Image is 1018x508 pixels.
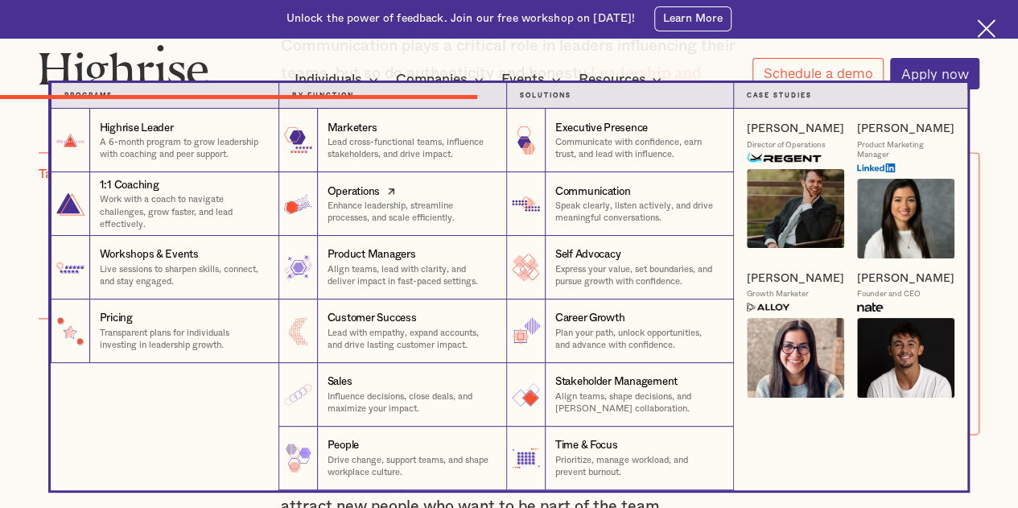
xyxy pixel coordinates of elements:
a: Time & FocusPrioritize, manage workload, and prevent burnout. [506,427,734,490]
div: Product Marketing Manager [857,140,954,160]
div: Stakeholder Management [555,374,678,390]
img: Highrise logo [39,44,208,96]
a: [PERSON_NAME] [747,271,844,286]
p: Enhance leadership, streamline processes, and scale efficiently. [328,200,494,225]
a: Highrise LeaderA 6-month program to grow leadership with coaching and peer support. [51,109,278,172]
div: Events [501,70,545,89]
a: Career GrowthPlan your path, unlock opportunities, and advance with confidence. [506,299,734,363]
div: Resources [578,70,666,89]
div: Companies [396,70,488,89]
div: Customer Success [328,311,417,326]
p: Lead cross-functional teams, influence stakeholders, and drive impact. [328,136,494,161]
strong: Programs [64,93,113,99]
nav: Individuals [1,83,1017,491]
p: Align teams, lead with clarity, and deliver impact in fast-paced settings. [328,263,494,288]
div: Time & Focus [555,438,618,453]
p: Communicate with confidence, earn trust, and lead with influence. [555,136,721,161]
p: Speak clearly, listen actively, and drive meaningful conversations. [555,200,721,225]
div: Events [501,70,566,89]
div: People [328,438,359,453]
a: Stakeholder ManagementAlign teams, shape decisions, and [PERSON_NAME] collaboration. [506,363,734,427]
a: SalesInfluence decisions, close deals, and maximize your impact. [278,363,506,427]
div: Companies [396,70,468,89]
div: Self Advocacy [555,247,621,262]
p: Work with a coach to navigate challenges, grow faster, and lead effectively. [100,193,266,230]
strong: Case Studies [747,93,812,99]
div: Resources [578,70,645,89]
div: Director of Operations [747,140,826,151]
a: PeopleDrive change, support teams, and shape workplace culture. [278,427,506,490]
a: Product ManagersAlign teams, lead with clarity, and deliver impact in fast-paced settings. [278,236,506,299]
a: Self AdvocacyExpress your value, set boundaries, and pursue growth with confidence. [506,236,734,299]
p: Live sessions to sharpen skills, connect, and stay engaged. [100,263,266,288]
a: CommunicationSpeak clearly, listen actively, and drive meaningful conversations. [506,172,734,236]
p: Transparent plans for individuals investing in leadership growth. [100,327,266,352]
div: Sales [328,374,352,390]
div: Executive Presence [555,121,648,136]
p: A 6-month program to grow leadership with coaching and peer support. [100,136,266,161]
div: Unlock the power of feedback. Join our free workshop on [DATE]! [286,11,636,27]
a: Customer SuccessLead with empathy, expand accounts, and drive lasting customer impact. [278,299,506,363]
a: 1:1 CoachingWork with a coach to navigate challenges, grow faster, and lead effectively. [51,172,278,236]
div: Workshops & Events [100,247,199,262]
img: Cross icon [977,19,995,38]
div: Individuals [295,70,383,89]
a: [PERSON_NAME] [857,271,954,286]
a: Workshops & EventsLive sessions to sharpen skills, connect, and stay engaged. [51,236,278,299]
a: Executive PresenceCommunicate with confidence, earn trust, and lead with influence. [506,109,734,172]
div: Marketers [328,121,377,136]
p: Prioritize, manage workload, and prevent burnout. [555,454,721,479]
strong: by function [292,93,354,99]
div: Founder and CEO [857,289,921,299]
a: [PERSON_NAME] [857,122,954,136]
a: PricingTransparent plans for individuals investing in leadership growth. [51,299,278,363]
strong: Solutions [520,93,571,99]
div: Product Managers [328,247,416,262]
div: Highrise Leader [100,121,174,136]
p: Express your value, set boundaries, and pursue growth with confidence. [555,263,721,288]
div: Career Growth [555,311,625,326]
p: Influence decisions, close deals, and maximize your impact. [328,390,494,415]
a: [PERSON_NAME] [747,122,844,136]
p: Plan your path, unlock opportunities, and advance with confidence. [555,327,721,352]
a: Learn More [654,6,732,31]
a: Schedule a demo [752,58,884,89]
div: Individuals [295,70,362,89]
a: OperationsEnhance leadership, streamline processes, and scale efficiently. [278,172,506,236]
div: Growth Marketer [747,289,809,299]
a: MarketersLead cross-functional teams, influence stakeholders, and drive impact. [278,109,506,172]
div: Operations [328,184,380,200]
a: Apply now [890,58,979,89]
p: Align teams, shape decisions, and [PERSON_NAME] collaboration. [555,390,721,415]
div: 1:1 Coaching [100,178,159,193]
div: Pricing [100,311,133,326]
p: Drive change, support teams, and shape workplace culture. [328,454,494,479]
div: Communication [555,184,631,200]
p: Lead with empathy, expand accounts, and drive lasting customer impact. [328,327,494,352]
